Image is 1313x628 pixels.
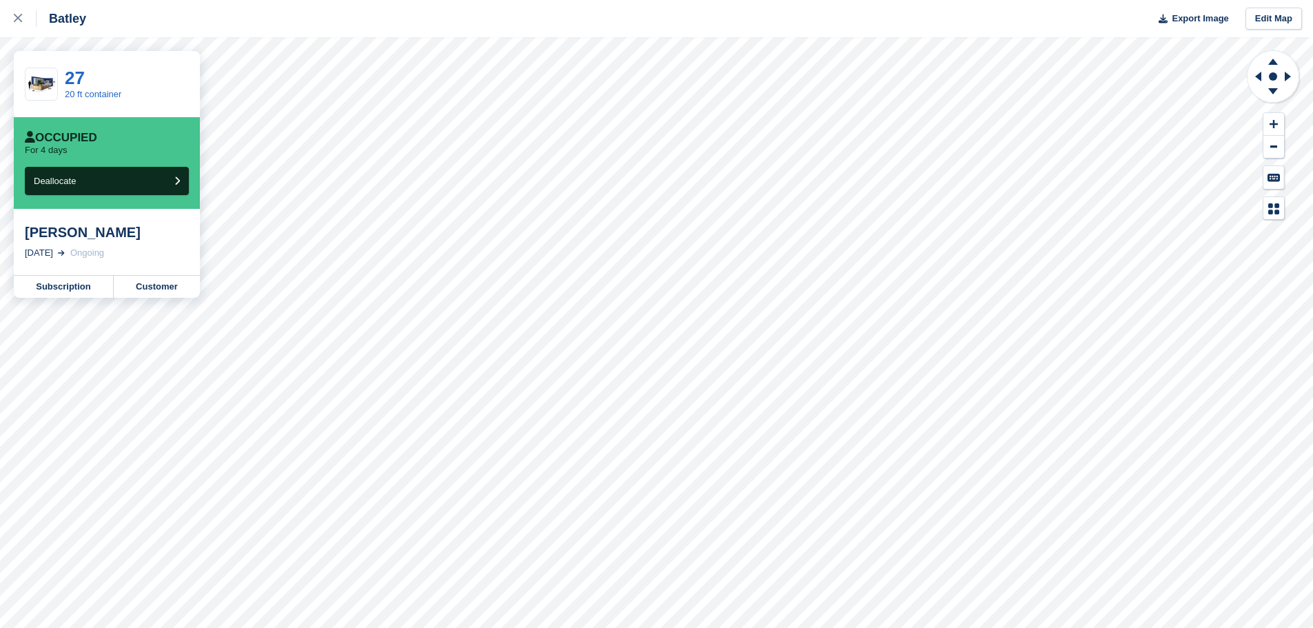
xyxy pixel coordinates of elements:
[114,276,200,298] a: Customer
[25,224,189,241] div: [PERSON_NAME]
[25,246,53,260] div: [DATE]
[70,246,104,260] div: Ongoing
[34,176,76,186] span: Deallocate
[25,145,67,156] p: For 4 days
[1263,136,1284,159] button: Zoom Out
[25,131,97,145] div: Occupied
[14,276,114,298] a: Subscription
[65,89,121,99] a: 20 ft container
[1263,197,1284,220] button: Map Legend
[65,68,85,88] a: 27
[1263,113,1284,136] button: Zoom In
[25,167,189,195] button: Deallocate
[26,72,57,97] img: 20-ft-container%20(11).jpg
[58,250,65,256] img: arrow-right-light-icn-cde0832a797a2874e46488d9cf13f60e5c3a73dbe684e267c42b8395dfbc2abf.svg
[1263,166,1284,189] button: Keyboard Shortcuts
[1150,8,1229,30] button: Export Image
[37,10,86,27] div: Batley
[1172,12,1228,26] span: Export Image
[1245,8,1302,30] a: Edit Map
